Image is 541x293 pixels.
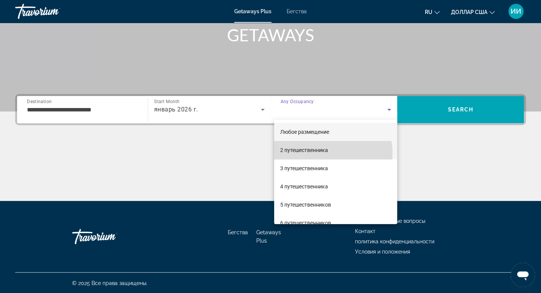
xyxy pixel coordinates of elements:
[280,202,331,208] font: 5 путешественников
[280,147,328,153] font: 2 путешественника
[511,263,535,287] iframe: Кнопка запуска окна обмена сообщениями
[280,183,328,190] font: 4 путешественника
[280,220,331,226] font: 6 путешественников
[280,129,329,135] font: Любое размещение
[280,165,328,171] font: 3 путешественника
